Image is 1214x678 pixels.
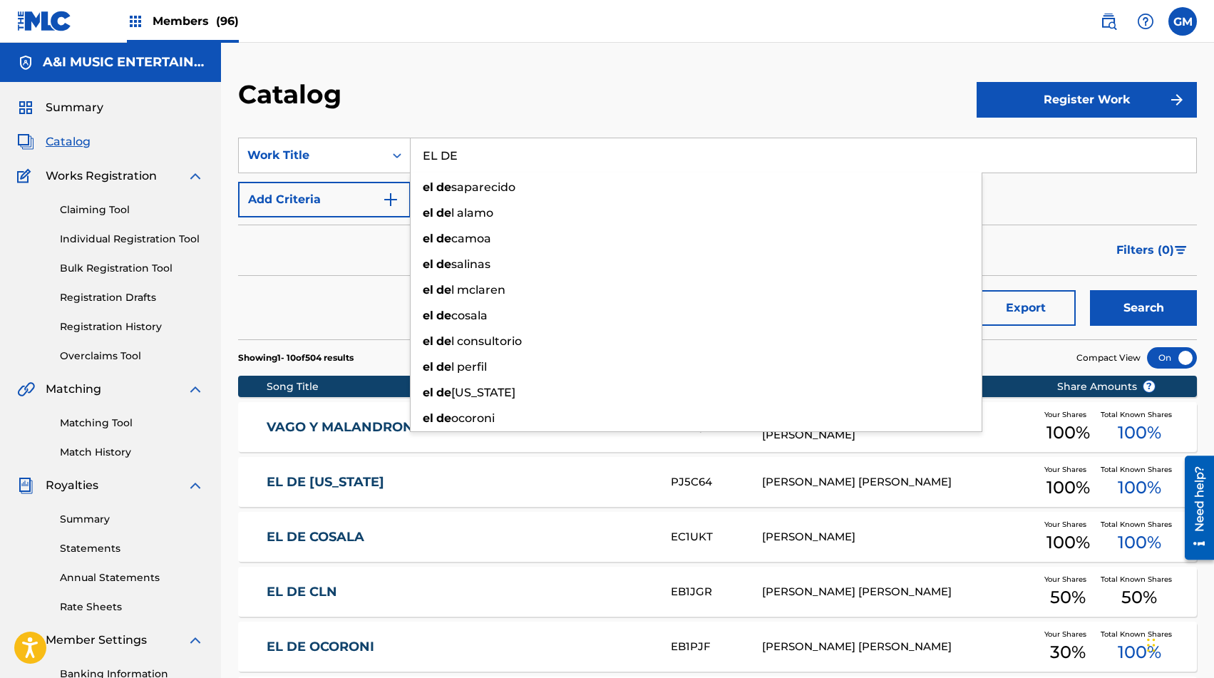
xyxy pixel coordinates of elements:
span: Your Shares [1044,574,1092,585]
a: EL DE CLN [267,584,652,600]
img: Catalog [17,133,34,150]
iframe: Resource Center [1174,450,1214,565]
a: Overclaims Tool [60,349,204,364]
span: cosala [451,309,488,322]
a: CatalogCatalog [17,133,91,150]
span: Your Shares [1044,464,1092,475]
span: salinas [451,257,490,271]
span: 100 % [1118,530,1161,555]
span: 50 % [1050,585,1086,610]
strong: el [423,206,433,220]
a: Rate Sheets [60,600,204,615]
span: ocoroni [451,411,495,425]
img: Royalties [17,477,34,494]
div: Help [1131,7,1160,36]
div: EC1UKT [671,529,762,545]
span: 50 % [1121,585,1157,610]
a: Summary [60,512,204,527]
a: Individual Registration Tool [60,232,204,247]
span: 100 % [1046,475,1090,500]
span: camoa [451,232,491,245]
div: [PERSON_NAME] [PERSON_NAME] [762,639,1035,655]
div: [PERSON_NAME] [762,529,1035,545]
a: EL DE [US_STATE] [267,474,652,490]
span: Total Known Shares [1101,629,1178,640]
strong: de [436,309,451,322]
strong: el [423,386,433,399]
span: 100 % [1118,640,1161,665]
strong: el [423,283,433,297]
span: Your Shares [1044,409,1092,420]
span: Total Known Shares [1101,574,1178,585]
img: 9d2ae6d4665cec9f34b9.svg [382,191,399,208]
img: Top Rightsholders [127,13,144,30]
div: EB1PJF [671,639,762,655]
span: Filters ( 0 ) [1116,242,1174,259]
span: Works Registration [46,168,157,185]
strong: el [423,334,433,348]
strong: el [423,180,433,194]
iframe: Chat Widget [1143,610,1214,678]
span: Total Known Shares [1101,464,1178,475]
span: 30 % [1050,640,1086,665]
a: Match History [60,445,204,460]
span: saparecido [451,180,515,194]
a: Matching Tool [60,416,204,431]
button: Add Criteria [238,182,411,217]
img: Works Registration [17,168,36,185]
span: 100 % [1046,420,1090,446]
strong: el [423,257,433,271]
img: Accounts [17,54,34,71]
span: Total Known Shares [1101,409,1178,420]
img: f7272a7cc735f4ea7f67.svg [1168,91,1185,108]
span: Compact View [1076,351,1141,364]
span: (96) [216,14,239,28]
span: l perfil [451,360,487,374]
span: [US_STATE] [451,386,515,399]
strong: de [436,283,451,297]
div: Widget de chat [1143,610,1214,678]
a: EL DE COSALA [267,529,652,545]
span: l consultorio [451,334,522,348]
button: Register Work [977,82,1197,118]
span: Matching [46,381,101,398]
strong: el [423,411,433,425]
div: User Menu [1168,7,1197,36]
img: help [1137,13,1154,30]
span: ? [1143,381,1155,392]
a: Registration Drafts [60,290,204,305]
span: l alamo [451,206,493,220]
strong: de [436,386,451,399]
img: expand [187,477,204,494]
strong: el [423,232,433,245]
strong: de [436,334,451,348]
div: Work Title [247,147,376,164]
strong: de [436,360,451,374]
span: Share Amounts [1057,379,1156,394]
span: Royalties [46,477,98,494]
div: [PERSON_NAME] [PERSON_NAME] [762,474,1035,490]
span: Total Known Shares [1101,519,1178,530]
img: Member Settings [17,632,34,649]
strong: el [423,309,433,322]
img: expand [187,168,204,185]
div: PJ5C64 [671,474,762,490]
div: [PERSON_NAME] [PERSON_NAME] [762,584,1035,600]
div: EB1JGR [671,584,762,600]
strong: el [423,360,433,374]
span: Your Shares [1044,629,1092,640]
strong: de [436,411,451,425]
span: Summary [46,99,103,116]
h2: Catalog [238,78,349,111]
span: Members [153,13,239,29]
img: MLC Logo [17,11,72,31]
a: Bulk Registration Tool [60,261,204,276]
a: Statements [60,541,204,556]
span: l mclaren [451,283,505,297]
a: VAGO Y MALANDRON [267,419,652,436]
button: Search [1090,290,1197,326]
a: Public Search [1094,7,1123,36]
button: Export [976,290,1076,326]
